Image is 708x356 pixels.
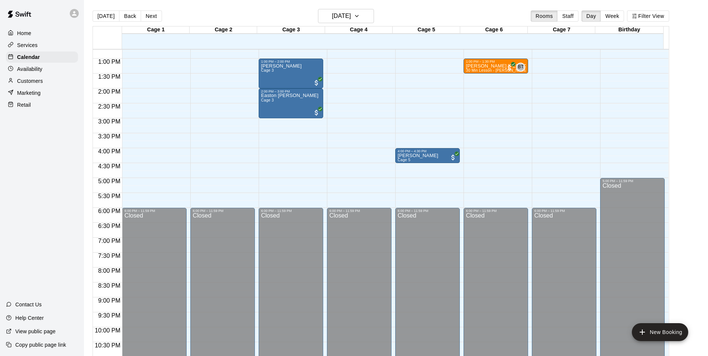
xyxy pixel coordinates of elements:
p: Copy public page link [15,341,66,349]
span: 8:30 PM [96,282,122,289]
div: Cage 4 [325,26,393,34]
div: Birthday [595,26,663,34]
span: 3:30 PM [96,133,122,140]
button: Filter View [627,10,669,22]
span: Cage 3 [261,68,274,72]
span: 6:00 PM [96,208,122,214]
span: 9:00 PM [96,297,122,304]
div: 5:00 PM – 11:59 PM [602,179,662,183]
a: Calendar [6,51,78,63]
div: 6:00 PM – 11:59 PM [124,209,184,213]
span: Bridger Thomas [519,63,525,72]
p: Contact Us [15,301,42,308]
a: Home [6,28,78,39]
span: 4:00 PM [96,148,122,154]
span: 1:00 PM [96,59,122,65]
h6: [DATE] [332,11,351,21]
div: 6:00 PM – 11:59 PM [397,209,458,213]
p: Help Center [15,314,44,322]
div: 2:00 PM – 3:00 PM [261,90,321,93]
div: 6:00 PM – 11:59 PM [193,209,253,213]
p: Services [17,41,38,49]
div: Bridger Thomas [516,63,525,72]
button: Back [119,10,141,22]
div: Cage 5 [393,26,460,34]
span: Cage 5 [397,158,410,162]
div: 6:00 PM – 11:59 PM [534,209,594,213]
button: Rooms [531,10,558,22]
div: 4:00 PM – 4:30 PM [397,149,458,153]
button: add [632,323,688,341]
p: Retail [17,101,31,109]
span: 2:30 PM [96,103,122,110]
div: Cage 3 [257,26,325,34]
span: 9:30 PM [96,312,122,319]
a: Customers [6,75,78,87]
p: View public page [15,328,56,335]
div: Cage 7 [528,26,595,34]
p: Customers [17,77,43,85]
button: Next [141,10,162,22]
span: All customers have paid [313,109,320,116]
button: Day [581,10,601,22]
span: 7:00 PM [96,238,122,244]
a: Services [6,40,78,51]
div: 6:00 PM – 11:59 PM [261,209,321,213]
button: Week [601,10,624,22]
span: 5:30 PM [96,193,122,199]
span: 3:00 PM [96,118,122,125]
div: 4:00 PM – 4:30 PM: Cage 5 [395,148,460,163]
span: 5:00 PM [96,178,122,184]
a: Availability [6,63,78,75]
span: 1:30 PM [96,74,122,80]
div: 1:00 PM – 2:00 PM [261,60,321,63]
span: 10:00 PM [93,327,122,334]
p: Calendar [17,53,40,61]
div: Cage 1 [122,26,190,34]
div: 6:00 PM – 11:59 PM [466,209,526,213]
div: Cage 2 [190,26,257,34]
span: All customers have paid [313,79,320,87]
div: 1:00 PM – 1:30 PM: Hudson Armstrong [464,59,528,74]
span: 10:30 PM [93,342,122,349]
div: 6:00 PM – 11:59 PM [329,209,389,213]
button: [DATE] [93,10,119,22]
span: 8:00 PM [96,268,122,274]
span: 2:00 PM [96,88,122,95]
span: BT [518,63,524,71]
a: Marketing [6,87,78,99]
div: 1:00 PM – 1:30 PM [466,60,526,63]
span: All customers have paid [449,154,457,161]
div: Cage 6 [460,26,528,34]
span: 7:30 PM [96,253,122,259]
div: 1:00 PM – 2:00 PM: Josef Rosas [259,59,323,88]
span: Cage 3 [261,98,274,102]
span: All customers have paid [506,64,513,72]
p: Availability [17,65,43,73]
button: Staff [557,10,578,22]
div: 2:00 PM – 3:00 PM: Easton Sorg [259,88,323,118]
p: Home [17,29,31,37]
span: 30 Min Lesson - [PERSON_NAME] [466,68,528,72]
span: 4:30 PM [96,163,122,169]
span: 6:30 PM [96,223,122,229]
p: Marketing [17,89,41,97]
a: Retail [6,99,78,110]
button: [DATE] [318,9,374,23]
